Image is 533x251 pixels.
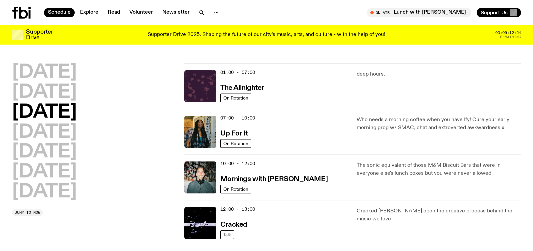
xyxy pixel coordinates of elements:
[220,83,264,92] a: The Allnighter
[220,85,264,92] h3: The Allnighter
[220,174,328,183] a: Mornings with [PERSON_NAME]
[15,211,40,214] span: Jump to now
[220,220,247,228] a: Cracked
[12,123,77,142] button: [DATE]
[220,230,234,239] a: Talk
[12,143,77,161] button: [DATE]
[220,69,255,76] span: 01:00 - 07:00
[104,8,124,17] a: Read
[220,94,251,102] a: On Rotation
[357,161,521,177] p: The sonic equivalent of those M&M Biscuit Bars that were in everyone else's lunch boxes but you w...
[223,232,231,237] span: Talk
[148,32,385,38] p: Supporter Drive 2025: Shaping the future of our city’s music, arts, and culture - with the help o...
[357,116,521,132] p: Who needs a morning coffee when you have Ify! Cure your early morning grog w/ SMAC, chat and extr...
[220,130,248,137] h3: Up For It
[26,29,53,41] h3: Supporter Drive
[220,185,251,193] a: On Rotation
[158,8,194,17] a: Newsletter
[220,221,247,228] h3: Cracked
[44,8,75,17] a: Schedule
[220,206,255,212] span: 12:00 - 13:00
[367,8,471,17] button: On AirLunch with [PERSON_NAME]
[481,10,508,16] span: Support Us
[477,8,521,17] button: Support Us
[500,35,521,39] span: Remaining
[76,8,102,17] a: Explore
[12,163,77,181] button: [DATE]
[223,186,248,191] span: On Rotation
[125,8,157,17] a: Volunteer
[12,103,77,122] button: [DATE]
[12,83,77,102] button: [DATE]
[184,161,216,193] img: Radio presenter Ben Hansen sits in front of a wall of photos and an fbi radio sign. Film photo. B...
[12,209,43,216] button: Jump to now
[184,207,216,239] img: Logo for Podcast Cracked. Black background, with white writing, with glass smashing graphics
[12,183,77,201] button: [DATE]
[220,139,251,148] a: On Rotation
[12,63,77,82] button: [DATE]
[220,176,328,183] h3: Mornings with [PERSON_NAME]
[495,31,521,35] span: 03:09:12:54
[220,115,255,121] span: 07:00 - 10:00
[184,116,216,148] img: Ify - a Brown Skin girl with black braided twists, looking up to the side with her tongue stickin...
[357,207,521,223] p: Cracked [PERSON_NAME] open the creative process behind the music we love
[220,160,255,167] span: 10:00 - 12:00
[357,70,521,78] p: deep hours.
[220,129,248,137] a: Up For It
[223,95,248,100] span: On Rotation
[223,141,248,146] span: On Rotation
